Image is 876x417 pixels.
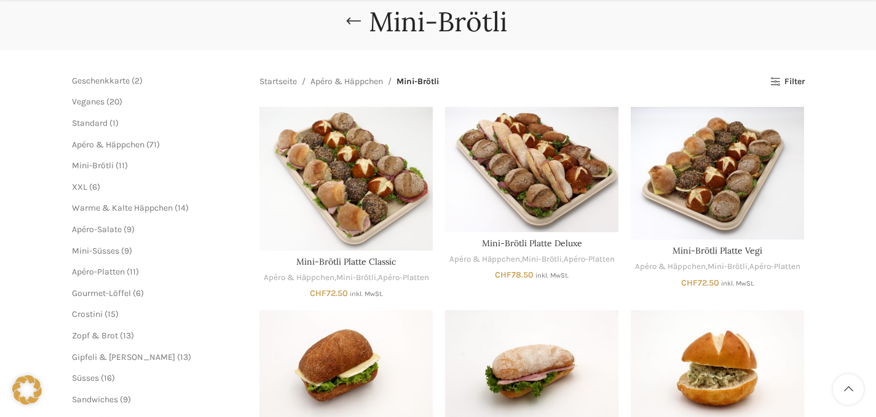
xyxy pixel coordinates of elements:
[112,118,116,128] span: 1
[631,261,804,273] div: , ,
[350,290,383,298] small: inkl. MwSt.
[104,373,112,383] span: 16
[449,254,520,265] a: Apéro & Häppchen
[721,279,754,287] small: inkl. MwSt.
[378,272,429,284] a: Apéro-Platten
[681,278,698,288] span: CHF
[72,139,144,150] a: Apéro & Häppchen
[135,76,140,86] span: 2
[72,224,122,235] a: Apéro-Salate
[72,118,108,128] a: Standard
[72,203,173,213] a: Warme & Kalte Häppchen
[369,6,507,38] h1: Mini-Brötli
[338,9,369,34] a: Go back
[72,373,99,383] a: Süsses
[136,288,141,298] span: 6
[72,182,87,192] a: XXL
[770,77,804,87] a: Filter
[522,254,562,265] a: Mini-Brötli
[72,309,103,319] a: Crostini
[72,288,131,298] a: Gourmet-Löffel
[92,182,97,192] span: 6
[673,245,762,256] a: Mini-Brötli Platte Vegi
[72,96,105,107] a: Veganes
[178,203,186,213] span: 14
[72,394,118,405] a: Sandwiches
[180,352,188,362] span: 13
[310,288,348,298] bdi: 72.50
[130,267,136,277] span: 11
[535,271,569,279] small: inkl. MwSt.
[259,75,297,88] a: Startseite
[445,107,618,232] a: Mini-Brötli Platte Deluxe
[482,238,582,249] a: Mini-Brötli Platte Deluxe
[127,224,132,235] span: 9
[72,76,130,86] a: Geschenkkarte
[749,261,800,273] a: Apéro-Platten
[681,278,719,288] bdi: 72.50
[397,75,439,88] span: Mini-Brötli
[72,160,114,171] a: Mini-Brötli
[259,107,433,251] a: Mini-Brötli Platte Classic
[495,270,534,280] bdi: 78.50
[310,75,383,88] a: Apéro & Häppchen
[495,270,511,280] span: CHF
[310,288,326,298] span: CHF
[109,96,119,107] span: 20
[124,246,129,256] span: 9
[708,261,748,273] a: Mini-Brötli
[259,75,439,88] nav: Breadcrumb
[296,256,396,267] a: Mini-Brötli Platte Classic
[72,246,119,256] a: Mini-Süsses
[264,272,334,284] a: Apéro & Häppchen
[635,261,706,273] a: Apéro & Häppchen
[631,107,804,240] a: Mini-Brötli Platte Vegi
[123,330,131,341] span: 13
[336,272,376,284] a: Mini-Brötli
[72,330,118,341] a: Zopf & Brot
[123,394,128,405] span: 9
[259,272,433,284] div: , ,
[119,160,125,171] span: 11
[445,254,618,265] div: , ,
[833,374,864,405] a: Scroll to top button
[108,309,116,319] span: 15
[72,352,175,362] a: Gipfeli & [PERSON_NAME]
[564,254,615,265] a: Apéro-Platten
[149,139,157,150] span: 71
[72,267,125,277] a: Apéro-Platten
